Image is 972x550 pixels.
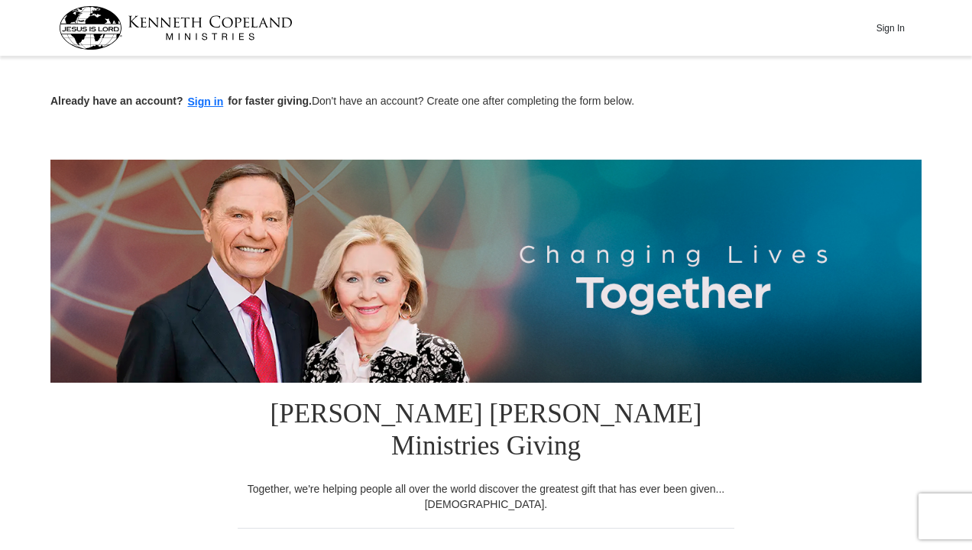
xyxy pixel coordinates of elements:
[238,383,734,481] h1: [PERSON_NAME] [PERSON_NAME] Ministries Giving
[867,16,913,40] button: Sign In
[50,93,922,111] p: Don't have an account? Create one after completing the form below.
[238,481,734,512] div: Together, we're helping people all over the world discover the greatest gift that has ever been g...
[50,95,312,107] strong: Already have an account? for faster giving.
[59,6,293,50] img: kcm-header-logo.svg
[183,93,228,111] button: Sign in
